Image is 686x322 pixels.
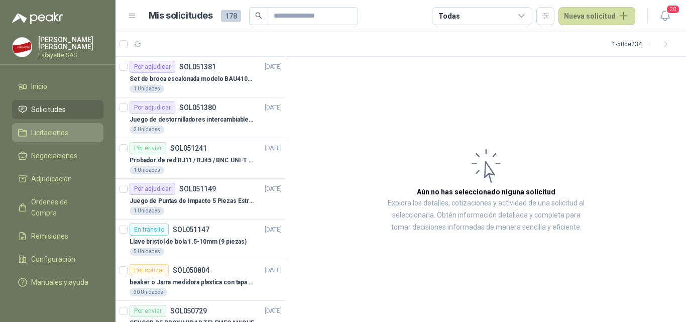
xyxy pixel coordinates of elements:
[130,278,255,287] p: beaker o Jarra medidora plastica con tapa y manija
[130,101,175,114] div: Por adjudicar
[12,227,103,246] a: Remisiones
[12,12,63,24] img: Logo peakr
[130,142,166,154] div: Por enviar
[130,248,164,256] div: 5 Unidades
[31,150,77,161] span: Negociaciones
[179,185,216,192] p: SOL051149
[130,224,169,236] div: En tránsito
[130,126,164,134] div: 2 Unidades
[12,273,103,292] a: Manuales y ayuda
[417,186,555,197] h3: Aún no has seleccionado niguna solicitud
[31,104,66,115] span: Solicitudes
[265,266,282,275] p: [DATE]
[130,156,255,165] p: Probador de red RJ11 / RJ45 / BNC UNI-T (UT681C-UT681L)
[130,288,167,296] div: 30 Unidades
[173,267,209,274] p: SOL050804
[13,38,32,57] img: Company Logo
[179,63,216,70] p: SOL051381
[12,123,103,142] a: Licitaciones
[116,138,286,179] a: Por enviarSOL051241[DATE] Probador de red RJ11 / RJ45 / BNC UNI-T (UT681C-UT681L)1 Unidades
[130,85,164,93] div: 1 Unidades
[12,250,103,269] a: Configuración
[130,166,164,174] div: 1 Unidades
[12,192,103,223] a: Órdenes de Compra
[116,97,286,138] a: Por adjudicarSOL051380[DATE] Juego de destornilladores intercambiables de mango aislados Ref: 322...
[265,62,282,72] p: [DATE]
[31,196,94,219] span: Órdenes de Compra
[130,74,255,84] p: Set de broca escalonada modelo BAU410119
[130,115,255,125] p: Juego de destornilladores intercambiables de mango aislados Ref: 32288
[130,61,175,73] div: Por adjudicar
[255,12,262,19] span: search
[130,264,169,276] div: Por cotizar
[116,260,286,301] a: Por cotizarSOL050804[DATE] beaker o Jarra medidora plastica con tapa y manija30 Unidades
[149,9,213,23] h1: Mis solicitudes
[656,7,674,25] button: 20
[558,7,635,25] button: Nueva solicitud
[31,173,72,184] span: Adjudicación
[265,225,282,235] p: [DATE]
[116,220,286,260] a: En tránsitoSOL051147[DATE] Llave bristol de bola 1.5-10mm (9 piezas)5 Unidades
[12,77,103,96] a: Inicio
[265,184,282,194] p: [DATE]
[116,57,286,97] a: Por adjudicarSOL051381[DATE] Set de broca escalonada modelo BAU4101191 Unidades
[38,52,103,58] p: Lafayette SAS
[12,169,103,188] a: Adjudicación
[387,197,586,234] p: Explora los detalles, cotizaciones y actividad de una solicitud al seleccionarla. Obtén informaci...
[130,237,247,247] p: Llave bristol de bola 1.5-10mm (9 piezas)
[31,277,88,288] span: Manuales y ayuda
[666,5,680,14] span: 20
[31,254,75,265] span: Configuración
[265,306,282,316] p: [DATE]
[438,11,460,22] div: Todas
[265,103,282,113] p: [DATE]
[170,145,207,152] p: SOL051241
[38,36,103,50] p: [PERSON_NAME] [PERSON_NAME]
[221,10,241,22] span: 178
[130,183,175,195] div: Por adjudicar
[130,196,255,206] p: Juego de Puntas de Impacto 5 Piezas Estrella PH2 de 2'' Zanco 1/4'' Truper
[31,127,68,138] span: Licitaciones
[12,146,103,165] a: Negociaciones
[130,207,164,215] div: 1 Unidades
[116,179,286,220] a: Por adjudicarSOL051149[DATE] Juego de Puntas de Impacto 5 Piezas Estrella PH2 de 2'' Zanco 1/4'' ...
[31,81,47,92] span: Inicio
[31,231,68,242] span: Remisiones
[170,307,207,314] p: SOL050729
[130,305,166,317] div: Por enviar
[265,144,282,153] p: [DATE]
[179,104,216,111] p: SOL051380
[173,226,209,233] p: SOL051147
[612,36,674,52] div: 1 - 50 de 234
[12,100,103,119] a: Solicitudes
